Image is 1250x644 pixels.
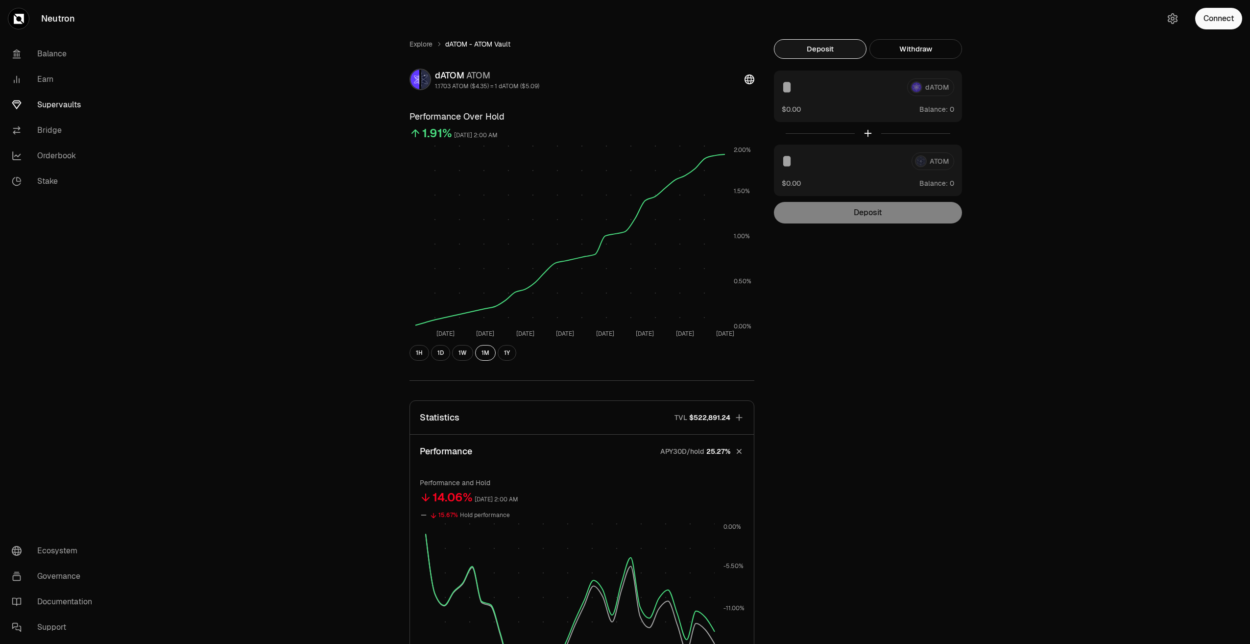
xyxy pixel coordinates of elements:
[723,523,741,531] tspan: 0.00%
[438,510,458,521] div: 15.67%
[4,41,106,67] a: Balance
[1195,8,1242,29] button: Connect
[516,330,534,338] tspan: [DATE]
[420,478,744,488] p: Performance and Hold
[723,562,744,570] tspan: -5.50%
[4,169,106,194] a: Stake
[706,446,730,456] span: 25.27%
[4,118,106,143] a: Bridge
[4,564,106,589] a: Governance
[409,110,754,124] h3: Performance Over Hold
[674,413,687,422] p: TVL
[498,345,516,361] button: 1Y
[782,104,801,114] button: $0.00
[410,401,754,434] button: StatisticsTVL$522,891.24
[475,494,518,505] div: [DATE] 2:00 AM
[422,125,452,141] div: 1.91%
[409,39,433,49] a: Explore
[774,39,866,59] button: Deposit
[410,70,419,89] img: dATOM Logo
[689,413,730,422] span: $522,891.24
[435,69,539,82] div: dATOM
[454,130,498,141] div: [DATE] 2:00 AM
[734,187,750,195] tspan: 1.50%
[420,445,472,458] p: Performance
[452,345,473,361] button: 1W
[4,589,106,615] a: Documentation
[782,178,801,188] button: $0.00
[475,345,496,361] button: 1M
[476,330,494,338] tspan: [DATE]
[4,143,106,169] a: Orderbook
[596,330,614,338] tspan: [DATE]
[436,330,455,338] tspan: [DATE]
[4,538,106,564] a: Ecosystem
[556,330,574,338] tspan: [DATE]
[734,232,750,240] tspan: 1.00%
[445,39,510,49] span: dATOM - ATOM Vault
[4,67,106,92] a: Earn
[4,615,106,640] a: Support
[4,92,106,118] a: Supervaults
[723,604,745,612] tspan: -11.00%
[409,39,754,49] nav: breadcrumb
[734,322,751,330] tspan: 0.00%
[734,146,751,154] tspan: 2.00%
[919,178,948,188] span: Balance:
[466,70,490,81] span: ATOM
[460,510,510,521] div: Hold performance
[433,490,473,505] div: 14.06%
[676,330,694,338] tspan: [DATE]
[421,70,430,89] img: ATOM Logo
[431,345,450,361] button: 1D
[420,411,459,424] p: Statistics
[660,446,704,456] p: APY30D/hold
[716,330,734,338] tspan: [DATE]
[409,345,429,361] button: 1H
[435,82,539,90] div: 1.1703 ATOM ($4.35) = 1 dATOM ($5.09)
[919,104,948,114] span: Balance:
[636,330,654,338] tspan: [DATE]
[734,277,751,285] tspan: 0.50%
[869,39,962,59] button: Withdraw
[410,435,754,468] button: PerformanceAPY30D/hold25.27%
